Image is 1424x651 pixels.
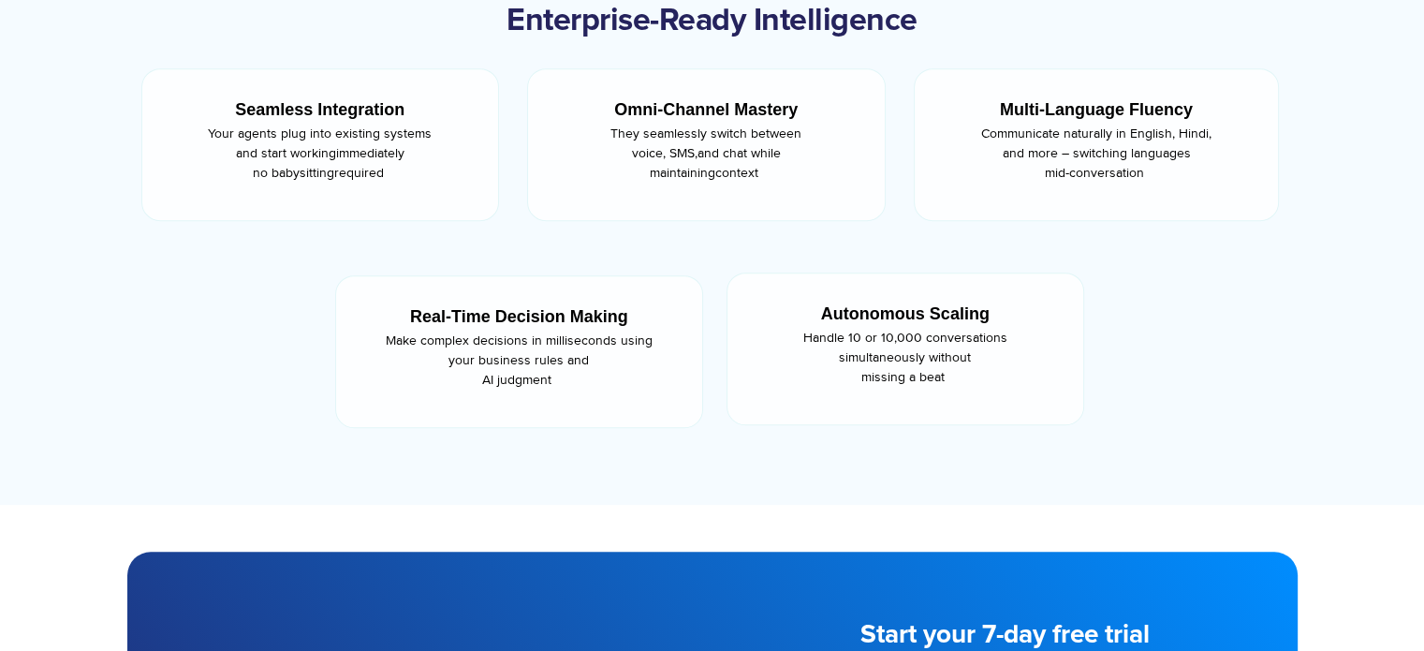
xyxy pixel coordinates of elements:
div: Multi-Language Fluency [949,97,1244,123]
div: Real-Time Decision Making [371,304,668,330]
span: Your agents plug into existing systems and start working [208,126,432,161]
span: Communicate naturally in English, Hindi, and more – switching languages mid-conversation [981,126,1211,181]
div: Seamless Integration [177,97,464,123]
h2: Enterprise-Ready Intelligence [137,3,1288,40]
span: and chat while [697,145,781,161]
h5: Start your 7-day free trial [769,622,1241,648]
div: Omni-Channel Mastery [563,97,850,123]
span: context [715,165,758,181]
div: Autonomous Scaling [762,302,1050,327]
span: no babysitting [253,165,334,181]
span: Make complex decisions in milliseconds using your business rules and AI judgment [386,333,653,388]
span: maintaining [650,165,715,181]
span: immediately [336,145,404,161]
span: They seamlessly switch between voice, SMS, [610,126,801,161]
span: required [334,165,384,181]
span: Handle 10 or 10,000 conversations simultaneously without missing a beat [803,330,1007,385]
